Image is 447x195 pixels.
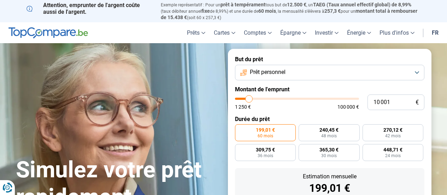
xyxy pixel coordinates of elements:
span: 199,01 € [256,127,275,132]
label: Durée du prêt [235,116,424,122]
span: 100 000 € [337,104,359,109]
span: 257,3 € [324,8,341,14]
span: Prêt personnel [250,68,286,76]
span: 309,75 € [256,147,275,152]
label: But du prêt [235,56,424,63]
button: Prêt personnel [235,65,424,80]
label: Montant de l'emprunt [235,86,424,93]
div: Estimation mensuelle [241,174,419,179]
span: prêt à tempérament [220,2,265,7]
span: 24 mois [385,154,401,158]
a: Épargne [276,22,311,43]
span: 30 mois [321,154,337,158]
a: Comptes [240,22,276,43]
span: 60 mois [258,8,276,14]
span: 365,30 € [319,147,339,152]
a: Plus d'infos [375,22,419,43]
span: 48 mois [321,134,337,138]
a: Énergie [343,22,375,43]
a: Investir [311,22,343,43]
span: fixe [201,8,210,14]
a: Prêts [183,22,210,43]
div: 199,01 € [241,183,419,194]
p: Attention, emprunter de l'argent coûte aussi de l'argent. [27,2,152,15]
span: montant total à rembourser de 15.438 € [161,8,417,20]
span: 240,45 € [319,127,339,132]
span: 60 mois [258,134,273,138]
a: Cartes [210,22,240,43]
span: 42 mois [385,134,401,138]
span: 270,12 € [383,127,402,132]
span: 448,71 € [383,147,402,152]
span: 1 250 € [235,104,251,109]
p: Exemple représentatif : Pour un tous but de , un (taux débiteur annuel de 8,99%) et une durée de ... [161,2,421,21]
span: 12.500 € [287,2,306,7]
span: 36 mois [258,154,273,158]
a: fr [428,22,443,43]
span: TAEG (Taux annuel effectif global) de 8,99% [313,2,411,7]
span: € [416,99,419,105]
img: TopCompare [8,27,88,39]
